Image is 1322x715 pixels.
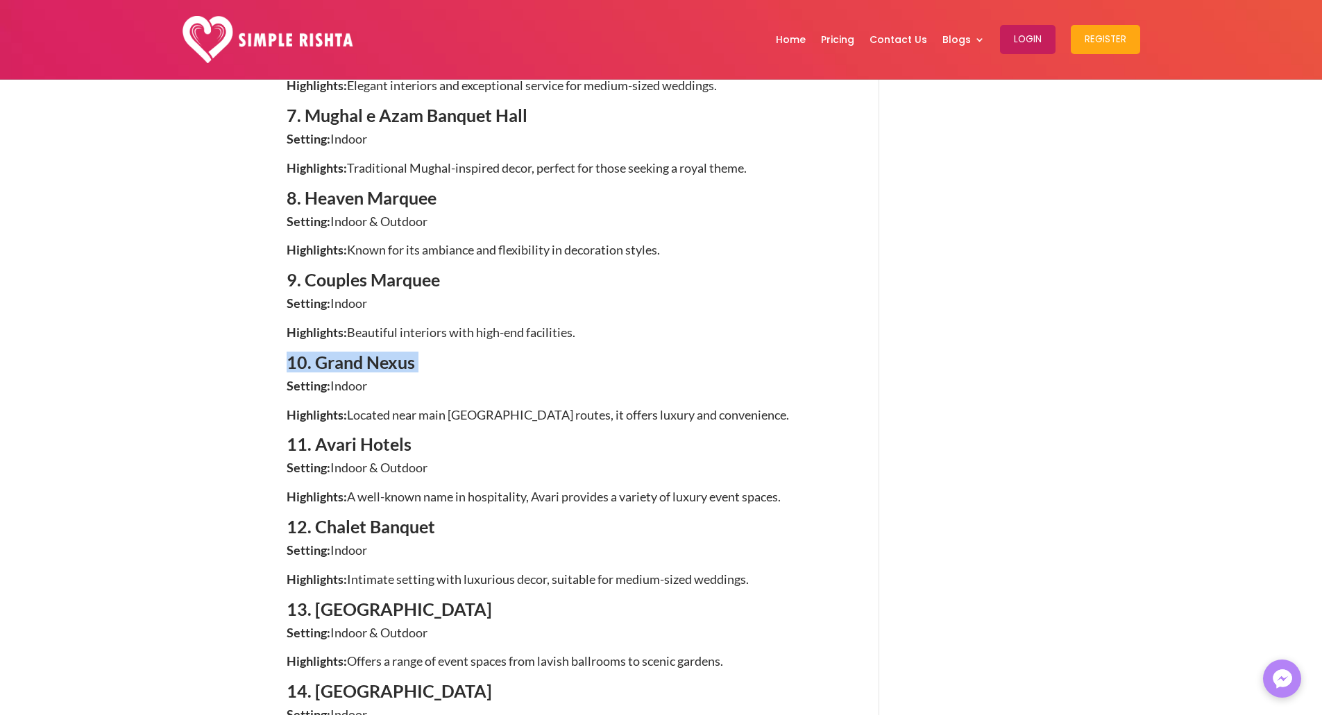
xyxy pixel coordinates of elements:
img: Messenger [1269,665,1296,693]
span: Indoor & Outdoor [330,214,427,229]
span: Indoor & Outdoor [330,460,427,475]
span: Indoor & Outdoor [330,625,427,640]
a: Pricing [821,3,854,76]
button: Register [1071,25,1140,54]
span: Highlights: [287,489,347,504]
span: Highlights: [287,653,347,669]
span: 13. [GEOGRAPHIC_DATA] [287,598,492,619]
span: Highlights: [287,325,347,340]
span: Indoor [330,131,367,146]
span: 11. Avari Hotels [287,433,412,454]
span: Setting: [287,214,330,229]
span: 10. Grand Nexus [287,352,415,372]
span: 14. [GEOGRAPHIC_DATA] [287,680,492,701]
span: Located near main [GEOGRAPHIC_DATA] routes, it offers luxury and convenience. [347,407,789,422]
span: Setting: [287,542,330,558]
span: 12. Chalet Banquet [287,516,435,537]
span: Setting: [287,625,330,640]
span: Highlights: [287,242,347,257]
span: Indoor [330,542,367,558]
span: Highlights: [287,407,347,422]
a: Login [1000,3,1056,76]
span: Highlights: [287,78,347,93]
span: Highlights: [287,571,347,587]
button: Login [1000,25,1056,54]
span: Beautiful interiors with high-end facilities. [347,325,575,340]
span: Known for its ambiance and flexibility in decoration styles. [347,242,660,257]
span: 8. Heaven Marquee [287,187,437,208]
span: 9. Couples Marquee [287,269,440,290]
a: Register [1071,3,1140,76]
a: Blogs [942,3,985,76]
a: Contact Us [870,3,927,76]
span: Setting: [287,460,330,475]
span: 7. Mughal e Azam Banquet Hall [287,105,527,126]
span: Elegant interiors and exceptional service for medium-sized weddings. [347,78,717,93]
span: A well-known name in hospitality, Avari provides a variety of luxury event spaces. [347,489,781,504]
span: Setting: [287,295,330,311]
span: Offers a range of event spaces from lavish ballrooms to scenic gardens. [347,653,723,669]
span: Intimate setting with luxurious decor, suitable for medium-sized weddings. [347,571,749,587]
a: Home [776,3,806,76]
span: Indoor [330,295,367,311]
span: Highlights: [287,160,347,175]
span: Setting: [287,131,330,146]
span: Indoor [330,378,367,393]
span: Setting: [287,378,330,393]
span: Traditional Mughal-inspired decor, perfect for those seeking a royal theme. [347,160,747,175]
